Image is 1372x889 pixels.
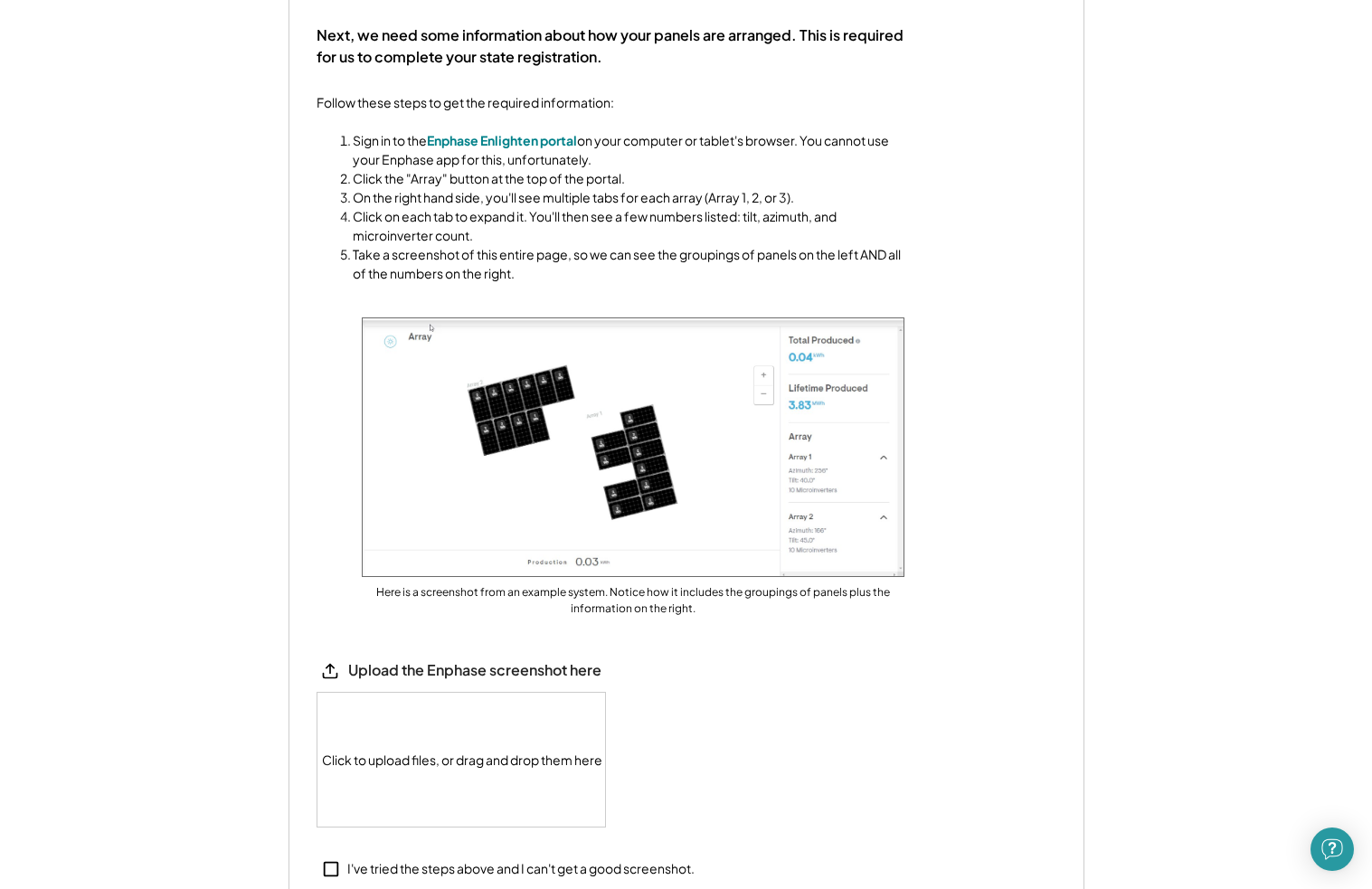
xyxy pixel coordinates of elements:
img: enphase-example.png [363,318,904,576]
div: Follow these steps to get the required information: [317,93,904,283]
li: On the right hand side, you'll see multiple tabs for each array (Array 1, 2, or 3). [353,188,904,207]
li: Click the "Array" button at the top of the portal. [353,169,904,188]
div: I've tried the steps above and I can't get a good screenshot. [347,860,695,878]
div: Next, we need some information about how your panels are arranged. This is required for us to com... [317,24,904,68]
div: Upload the Enphase screenshot here [348,661,601,680]
div: Click to upload files, or drag and drop them here [317,693,607,827]
div: Here is a screenshot from an example system. Notice how it includes the groupings of panels plus ... [362,584,904,617]
li: Take a screenshot of this entire page, so we can see the groupings of panels on the left AND all ... [353,245,904,283]
div: Open Intercom Messenger [1310,828,1354,871]
li: Sign in to the on your computer or tablet's browser. You cannot use your Enphase app for this, un... [353,131,904,169]
li: Click on each tab to expand it. You'll then see a few numbers listed: tilt, azimuth, and microinv... [353,207,904,245]
a: Enphase Enlighten portal [427,132,577,148]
